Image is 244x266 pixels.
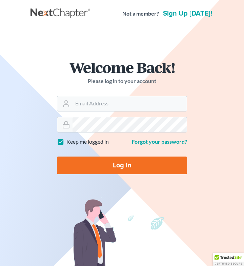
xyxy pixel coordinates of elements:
[122,10,159,18] strong: Not a member?
[66,138,109,146] label: Keep me logged in
[162,10,213,17] a: Sign up [DATE]!
[57,60,187,75] h1: Welcome Back!
[132,138,187,145] a: Forgot your password?
[57,157,187,174] input: Log In
[213,253,244,266] div: TrustedSite Certified
[73,96,187,111] input: Email Address
[57,77,187,85] p: Please log in to your account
